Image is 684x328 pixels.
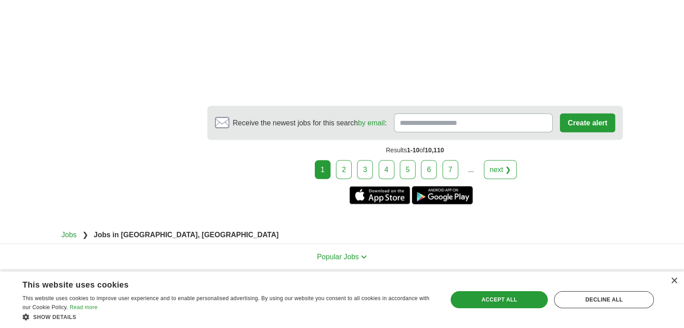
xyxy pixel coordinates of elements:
a: by email [358,119,385,126]
span: 1-10 [407,146,420,153]
div: Decline all [554,291,654,308]
span: This website uses cookies to improve user experience and to enable personalised advertising. By u... [22,295,429,310]
span: ❯ [82,230,88,238]
div: Results of [207,140,623,160]
div: This website uses cookies [22,277,412,290]
a: 5 [400,160,416,179]
a: Get the iPhone app [349,186,410,204]
div: 1 [315,160,331,179]
a: 2 [336,160,352,179]
span: Receive the newest jobs for this search : [233,117,387,128]
img: toggle icon [361,255,367,259]
strong: Jobs in [GEOGRAPHIC_DATA], [GEOGRAPHIC_DATA] [94,230,278,238]
div: Accept all [451,291,548,308]
span: 10,110 [425,146,444,153]
a: Jobs [62,230,77,238]
a: 4 [379,160,394,179]
a: 6 [421,160,437,179]
div: Close [671,278,677,284]
a: 7 [443,160,458,179]
span: Show details [33,314,76,320]
a: Read more, opens a new window [70,304,98,310]
a: 3 [357,160,373,179]
div: ... [462,160,480,178]
div: Show details [22,312,435,321]
h4: Country selection [483,270,623,295]
button: Create alert [560,113,615,132]
a: next ❯ [484,160,517,179]
span: Popular Jobs [317,253,359,260]
a: Get the Android app [412,186,473,204]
